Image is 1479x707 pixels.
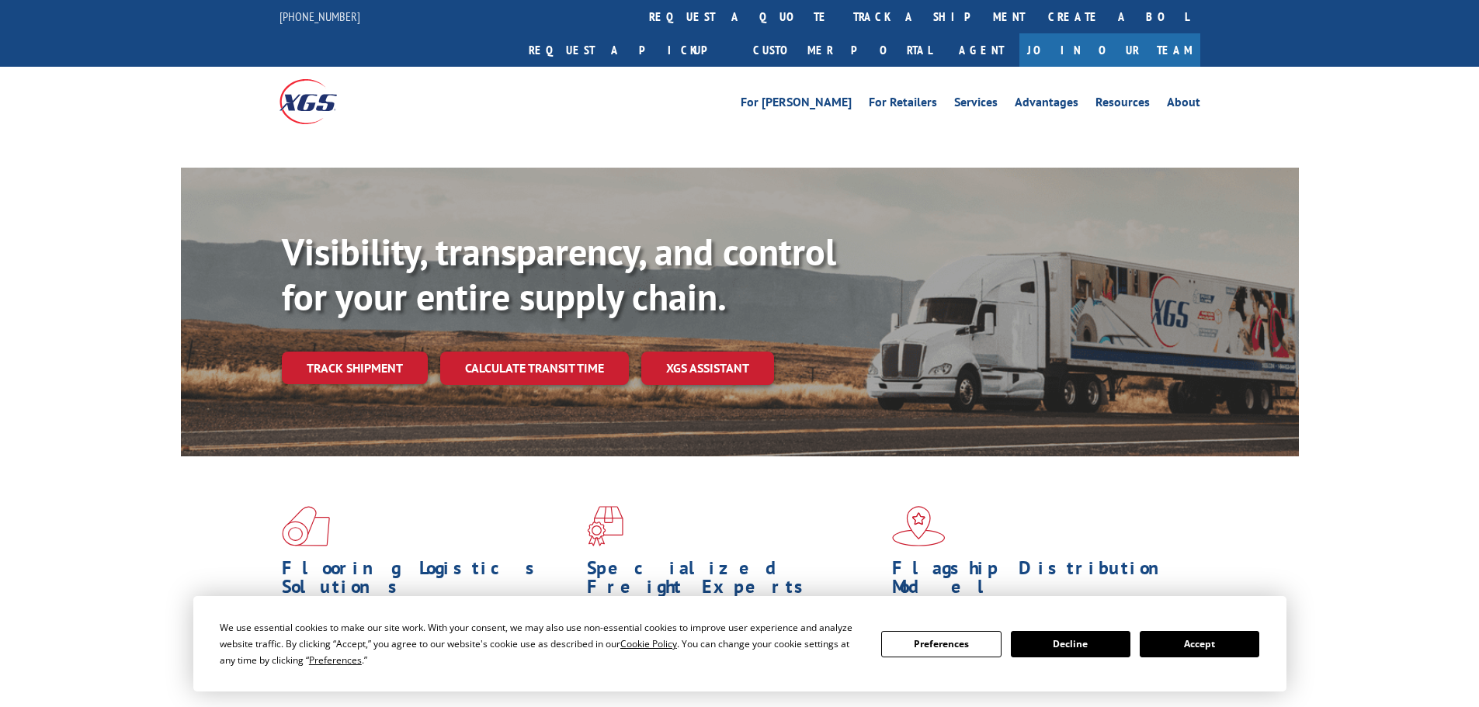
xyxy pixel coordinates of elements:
[282,506,330,546] img: xgs-icon-total-supply-chain-intelligence-red
[587,559,880,604] h1: Specialized Freight Experts
[869,96,937,113] a: For Retailers
[440,352,629,385] a: Calculate transit time
[1015,96,1078,113] a: Advantages
[282,227,836,321] b: Visibility, transparency, and control for your entire supply chain.
[220,619,863,668] div: We use essential cookies to make our site work. With your consent, we may also use non-essential ...
[282,352,428,384] a: Track shipment
[517,33,741,67] a: Request a pickup
[620,637,677,650] span: Cookie Policy
[892,506,946,546] img: xgs-icon-flagship-distribution-model-red
[279,9,360,24] a: [PHONE_NUMBER]
[193,596,1286,691] div: Cookie Consent Prompt
[892,559,1186,604] h1: Flagship Distribution Model
[741,96,852,113] a: For [PERSON_NAME]
[1019,33,1200,67] a: Join Our Team
[954,96,998,113] a: Services
[1011,631,1130,657] button: Decline
[587,506,623,546] img: xgs-icon-focused-on-flooring-red
[881,631,1001,657] button: Preferences
[1095,96,1150,113] a: Resources
[641,352,774,385] a: XGS ASSISTANT
[741,33,943,67] a: Customer Portal
[1167,96,1200,113] a: About
[1140,631,1259,657] button: Accept
[282,559,575,604] h1: Flooring Logistics Solutions
[309,653,362,667] span: Preferences
[943,33,1019,67] a: Agent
